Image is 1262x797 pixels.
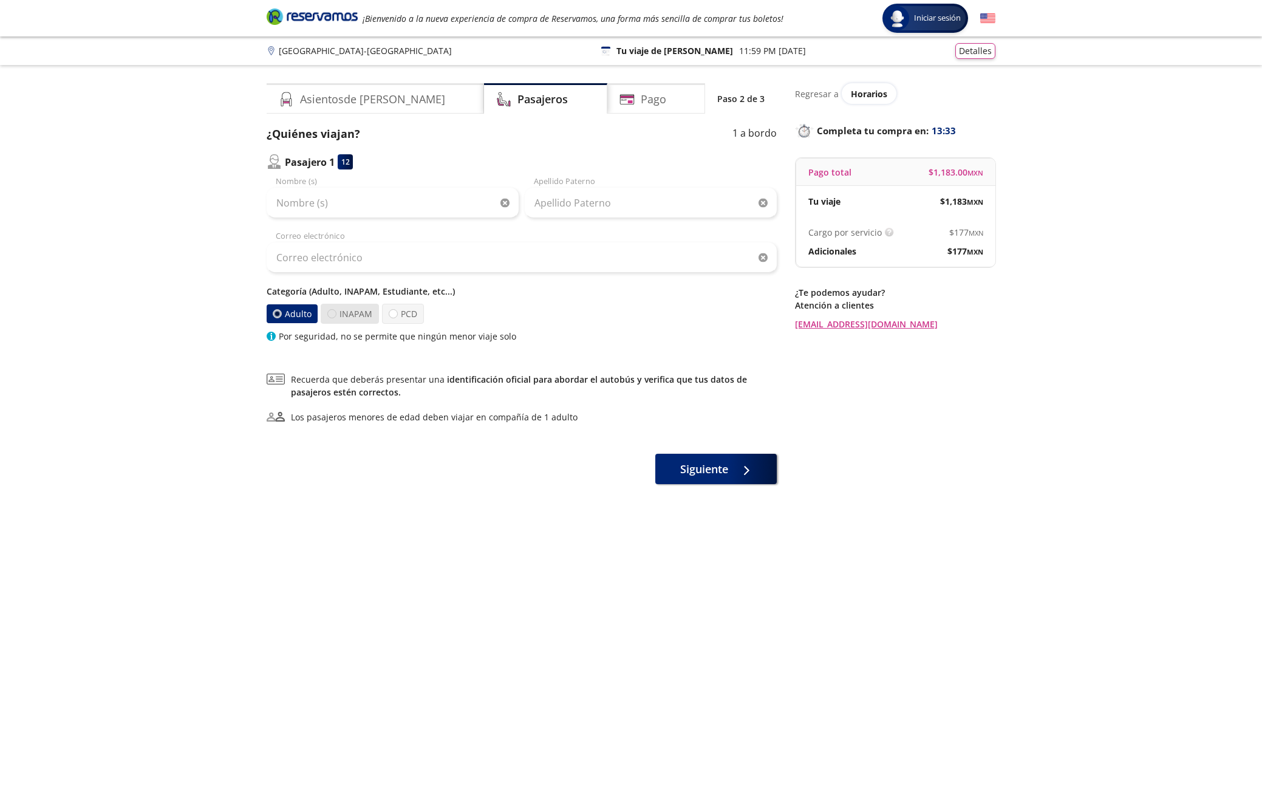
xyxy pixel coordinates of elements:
span: Iniciar sesión [909,12,966,24]
label: PCD [382,304,424,324]
p: Adicionales [808,245,856,258]
button: English [980,11,995,26]
p: Tu viaje de [PERSON_NAME] [616,44,733,57]
label: INAPAM [321,304,379,324]
h4: Pago [641,91,666,108]
span: $ 1,183 [940,195,983,208]
small: MXN [969,228,983,238]
p: [GEOGRAPHIC_DATA] - [GEOGRAPHIC_DATA] [279,44,452,57]
button: Siguiente [655,454,777,484]
p: Tu viaje [808,195,841,208]
p: Pago total [808,166,851,179]
p: Paso 2 de 3 [717,92,765,105]
span: $ 177 [949,226,983,239]
i: Brand Logo [267,7,358,26]
p: ¿Te podemos ayudar? [795,286,995,299]
p: ¿Quiénes viajan? [267,126,360,142]
a: [EMAIL_ADDRESS][DOMAIN_NAME] [795,318,995,330]
button: Detalles [955,43,995,59]
span: Horarios [851,88,887,100]
p: Completa tu compra en : [795,122,995,139]
a: identificación oficial para abordar el autobús y verifica que tus datos de pasajeros estén correc... [291,374,747,398]
input: Nombre (s) [267,188,519,218]
span: 13:33 [932,124,956,138]
input: Apellido Paterno [525,188,777,218]
small: MXN [967,168,983,177]
span: $ 177 [947,245,983,258]
label: Adulto [265,304,318,323]
p: Pasajero 1 [285,155,335,169]
input: Correo electrónico [267,242,777,273]
span: Recuerda que deberás presentar una [291,373,777,398]
span: Siguiente [680,461,728,477]
p: Atención a clientes [795,299,995,312]
p: Por seguridad, no se permite que ningún menor viaje solo [279,330,516,343]
div: Los pasajeros menores de edad deben viajar en compañía de 1 adulto [291,411,578,423]
p: 1 a bordo [732,126,777,142]
div: Regresar a ver horarios [795,83,995,104]
small: MXN [967,197,983,207]
h4: Pasajeros [517,91,568,108]
p: Cargo por servicio [808,226,882,239]
p: 11:59 PM [DATE] [739,44,806,57]
h4: Asientos de [PERSON_NAME] [300,91,445,108]
a: Brand Logo [267,7,358,29]
div: 12 [338,154,353,169]
span: $ 1,183.00 [929,166,983,179]
em: ¡Bienvenido a la nueva experiencia de compra de Reservamos, una forma más sencilla de comprar tus... [363,13,783,24]
small: MXN [967,247,983,256]
p: Categoría (Adulto, INAPAM, Estudiante, etc...) [267,285,777,298]
p: Regresar a [795,87,839,100]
